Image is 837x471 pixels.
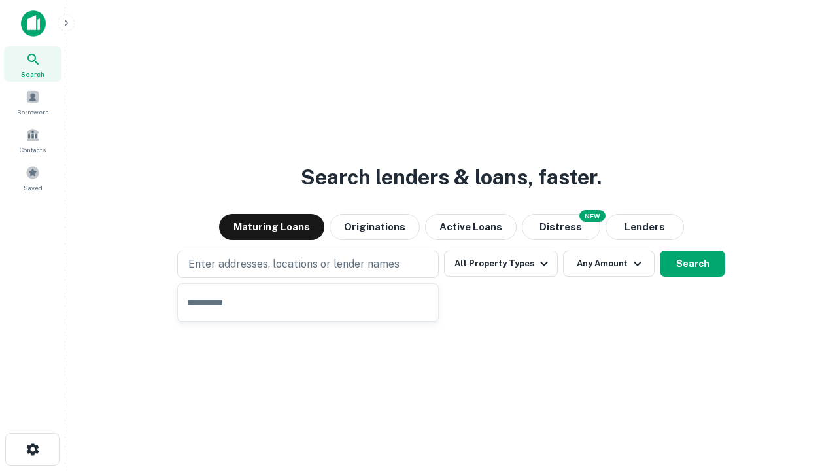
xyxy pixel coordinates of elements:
button: Originations [330,214,420,240]
div: NEW [579,210,606,222]
button: Enter addresses, locations or lender names [177,251,439,278]
a: Search [4,46,61,82]
button: Search [660,251,725,277]
img: capitalize-icon.png [21,10,46,37]
button: Lenders [606,214,684,240]
a: Borrowers [4,84,61,120]
a: Saved [4,160,61,196]
button: All Property Types [444,251,558,277]
iframe: Chat Widget [772,366,837,429]
span: Contacts [20,145,46,155]
button: Any Amount [563,251,655,277]
span: Borrowers [17,107,48,117]
button: Maturing Loans [219,214,324,240]
button: Search distressed loans with lien and other non-mortgage details. [522,214,600,240]
a: Contacts [4,122,61,158]
span: Saved [24,183,43,193]
h3: Search lenders & loans, faster. [301,162,602,193]
span: Search [21,69,44,79]
p: Enter addresses, locations or lender names [188,256,400,272]
button: Active Loans [425,214,517,240]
